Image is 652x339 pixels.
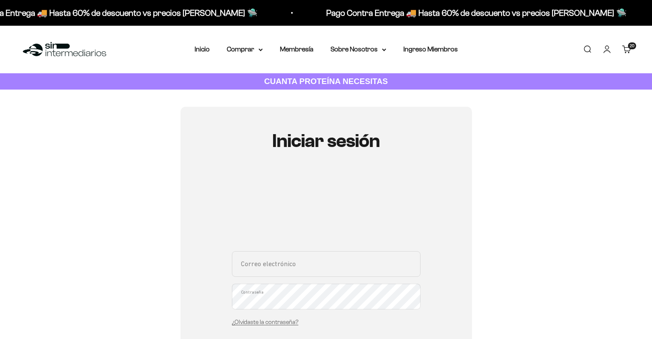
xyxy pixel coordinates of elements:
[331,44,386,55] summary: Sobre Nosotros
[195,45,210,53] a: Inicio
[232,177,421,241] iframe: Social Login Buttons
[325,6,625,20] p: Pago Contra Entrega 🚚 Hasta 60% de descuento vs precios [PERSON_NAME] 🛸
[227,44,263,55] summary: Comprar
[280,45,313,53] a: Membresía
[630,44,634,48] span: 20
[264,77,388,86] strong: CUANTA PROTEÍNA NECESITAS
[403,45,458,53] a: Ingreso Miembros
[232,131,421,151] h1: Iniciar sesión
[232,319,298,325] a: ¿Olvidaste la contraseña?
